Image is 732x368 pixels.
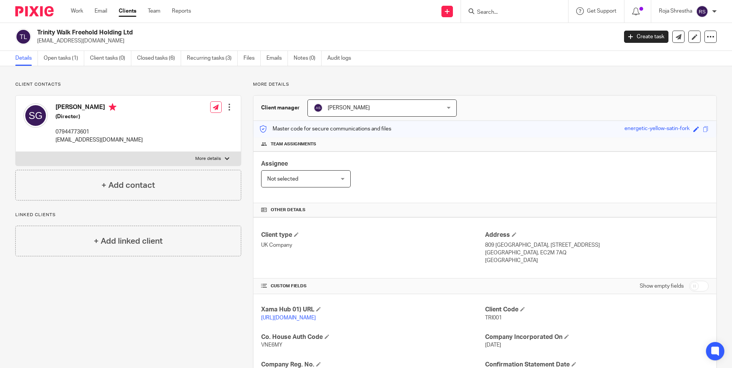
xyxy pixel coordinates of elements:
p: Client contacts [15,81,241,88]
h4: Xama Hub 01) URL [261,306,485,314]
p: More details [253,81,717,88]
p: More details [195,156,221,162]
span: Other details [271,207,306,213]
span: TRI001 [485,315,502,321]
i: Primary [109,103,116,111]
h4: CUSTOM FIELDS [261,283,485,289]
a: Create task [624,31,668,43]
h3: Client manager [261,104,300,112]
a: [URL][DOMAIN_NAME] [261,315,316,321]
h5: (Director) [56,113,143,120]
span: Not selected [267,176,298,182]
label: Show empty fields [640,282,684,290]
a: Audit logs [327,51,357,66]
p: [GEOGRAPHIC_DATA], EC2M 7AQ [485,249,709,257]
p: [EMAIL_ADDRESS][DOMAIN_NAME] [56,136,143,144]
a: Client tasks (0) [90,51,131,66]
h4: Client type [261,231,485,239]
p: Master code for secure communications and files [259,125,391,133]
span: [DATE] [485,342,501,348]
span: Get Support [587,8,616,14]
a: Files [243,51,261,66]
p: 07944773601 [56,128,143,136]
span: Assignee [261,161,288,167]
a: Work [71,7,83,15]
img: svg%3E [15,29,31,45]
img: svg%3E [696,5,708,18]
p: UK Company [261,241,485,249]
p: Linked clients [15,212,241,218]
a: Details [15,51,38,66]
h4: Address [485,231,709,239]
h2: Trinity Walk Freehold Holding Ltd [37,29,497,37]
h4: + Add linked client [94,235,163,247]
a: Reports [172,7,191,15]
img: svg%3E [314,103,323,112]
a: Emails [266,51,288,66]
a: Team [148,7,160,15]
a: Closed tasks (6) [137,51,181,66]
a: Email [95,7,107,15]
p: [GEOGRAPHIC_DATA] [485,257,709,264]
div: energetic-yellow-satin-fork [624,125,690,134]
a: Recurring tasks (3) [187,51,238,66]
p: [EMAIL_ADDRESS][DOMAIN_NAME] [37,37,613,45]
a: Open tasks (1) [44,51,84,66]
a: Clients [119,7,136,15]
h4: Co. House Auth Code [261,333,485,341]
input: Search [476,9,545,16]
span: VNE6MY [261,342,283,348]
span: [PERSON_NAME] [328,105,370,111]
img: svg%3E [23,103,48,128]
h4: [PERSON_NAME] [56,103,143,113]
h4: Company Incorporated On [485,333,709,341]
a: Notes (0) [294,51,322,66]
h4: + Add contact [101,179,155,191]
h4: Client Code [485,306,709,314]
p: Roja Shrestha [659,7,692,15]
span: Team assignments [271,141,316,147]
img: Pixie [15,6,54,16]
p: 809 [GEOGRAPHIC_DATA], [STREET_ADDRESS] [485,241,709,249]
